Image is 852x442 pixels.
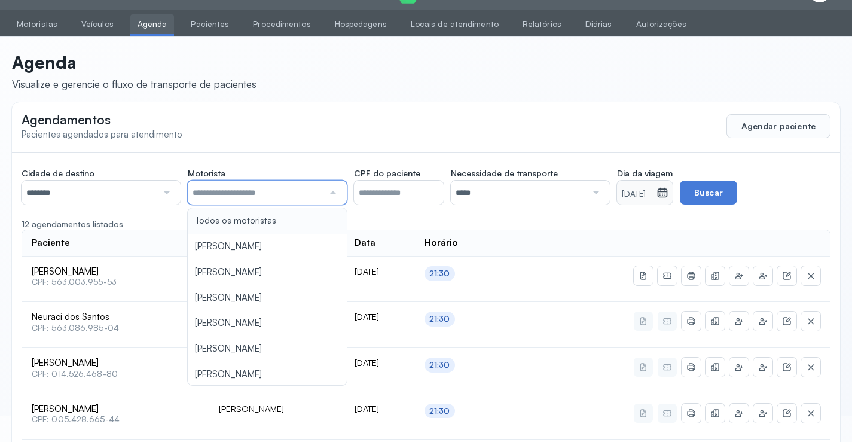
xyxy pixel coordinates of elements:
[32,369,200,379] span: CPF: 014.526.468-80
[10,14,65,34] a: Motoristas
[188,362,347,388] li: [PERSON_NAME]
[680,181,737,205] button: Buscar
[355,404,405,414] div: [DATE]
[22,129,182,140] span: Pacientes agendados para atendimento
[429,360,450,370] div: 21:30
[32,312,200,323] span: Neuraci dos Santos
[12,78,256,90] div: Visualize e gerencie o fluxo de transporte de pacientes
[246,14,317,34] a: Procedimentos
[355,266,405,277] div: [DATE]
[130,14,175,34] a: Agenda
[354,168,420,179] span: CPF do paciente
[726,114,830,138] button: Agendar paciente
[328,14,394,34] a: Hospedagens
[355,358,405,368] div: [DATE]
[515,14,569,34] a: Relatórios
[429,269,450,279] div: 21:30
[188,285,347,311] li: [PERSON_NAME]
[22,168,94,179] span: Cidade de destino
[188,168,225,179] span: Motorista
[425,237,458,249] span: Horário
[355,237,375,249] span: Data
[188,234,347,260] li: [PERSON_NAME]
[32,358,200,369] span: [PERSON_NAME]
[355,312,405,322] div: [DATE]
[32,323,200,333] span: CPF: 563.086.985-04
[32,414,200,425] span: CPF: 005.428.665-44
[32,404,200,415] span: [PERSON_NAME]
[74,14,121,34] a: Veículos
[617,168,673,179] span: Dia da viagem
[429,406,450,416] div: 21:30
[188,336,347,362] li: [PERSON_NAME]
[629,14,694,34] a: Autorizações
[22,219,830,230] div: 12 agendamentos listados
[32,266,200,278] span: [PERSON_NAME]
[188,310,347,336] li: [PERSON_NAME]
[32,237,70,249] span: Paciente
[32,277,200,287] span: CPF: 563.003.955-53
[22,112,111,127] span: Agendamentos
[188,208,347,234] li: Todos os motoristas
[404,14,506,34] a: Locais de atendimento
[622,188,652,200] small: [DATE]
[184,14,236,34] a: Pacientes
[578,14,619,34] a: Diárias
[429,314,450,324] div: 21:30
[12,51,256,73] p: Agenda
[219,404,335,414] div: [PERSON_NAME]
[188,260,347,285] li: [PERSON_NAME]
[451,168,558,179] span: Necessidade de transporte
